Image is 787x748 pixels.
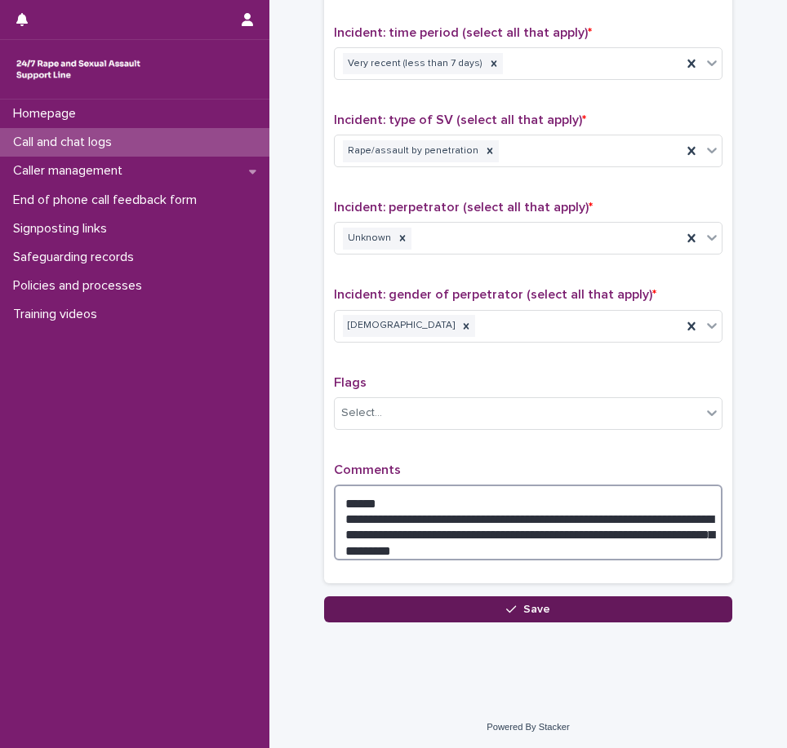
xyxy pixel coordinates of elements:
[334,201,593,214] span: Incident: perpetrator (select all that apply)
[7,307,110,322] p: Training videos
[7,278,155,294] p: Policies and processes
[343,140,481,162] div: Rape/assault by penetration
[334,288,656,301] span: Incident: gender of perpetrator (select all that apply)
[343,53,485,75] div: Very recent (less than 7 days)
[487,722,569,732] a: Powered By Stacker
[334,113,586,126] span: Incident: type of SV (select all that apply)
[334,26,592,39] span: Incident: time period (select all that apply)
[7,135,125,150] p: Call and chat logs
[7,193,210,208] p: End of phone call feedback form
[341,405,382,422] div: Select...
[523,604,550,615] span: Save
[13,53,144,86] img: rhQMoQhaT3yELyF149Cw
[343,315,457,337] div: [DEMOGRAPHIC_DATA]
[343,228,393,250] div: Unknown
[7,106,89,122] p: Homepage
[7,250,147,265] p: Safeguarding records
[334,463,401,476] span: Comments
[324,596,732,622] button: Save
[334,376,367,389] span: Flags
[7,163,136,179] p: Caller management
[7,221,120,237] p: Signposting links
